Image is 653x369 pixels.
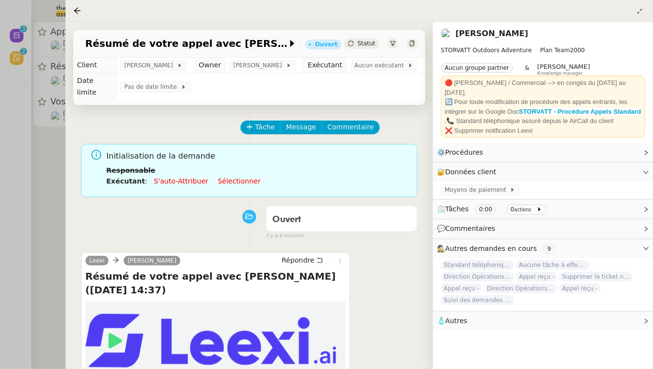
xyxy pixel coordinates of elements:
[124,61,176,70] span: [PERSON_NAME]
[433,200,653,219] div: ⏲️Tâches 0:00 0actions
[540,47,570,54] span: Plan Team
[441,260,514,270] span: Standard téléphonique - octobre 2025
[445,185,510,195] span: Moyens de paiement
[441,28,452,39] img: users%2FRcIDm4Xn1TPHYwgLThSv8RQYtaM2%2Favatar%2F95761f7a-40c3-4bb5-878d-fe785e6f95b2
[537,63,590,76] app-user-label: Knowledge manager
[327,122,374,133] span: Commentaire
[537,63,590,70] span: [PERSON_NAME]
[525,63,529,76] span: &
[86,256,109,265] a: Leexi
[514,207,531,212] small: actions
[433,163,653,182] div: 🔐Données client
[433,239,653,258] div: 🕵️Autres demandes en cours 9
[280,121,322,134] button: Message
[315,41,337,47] div: Ouvert
[441,63,513,73] nz-tag: Aucun groupe partner
[445,126,641,136] div: ❌ Supprimer notification Leexi
[73,58,116,73] td: Client
[437,205,550,213] span: ⏲️
[475,205,496,214] nz-tag: 0:00
[85,39,287,48] span: Résumé de votre appel avec [PERSON_NAME] ([DATE] 14:37)
[445,245,537,252] span: Autres demandes en cours
[445,205,469,213] span: Tâches
[544,244,555,254] nz-tag: 9
[278,255,326,266] button: Répondre
[266,232,304,240] span: il y a 6 minutes
[433,311,653,330] div: 🧴Autres
[86,314,336,368] img: leexi_mail_200dpi.png
[437,225,500,232] span: 💬
[441,47,532,54] span: STORVATT Outdoors Adventure
[456,29,528,38] a: [PERSON_NAME]
[519,108,641,115] a: STORVATT - Procédure Appels Standard
[441,272,514,282] span: Direction Opérations vous a mentionné sur le ticket [##3284##] STÉ ABES
[516,272,557,282] span: Appel reçu -
[124,256,180,265] a: [PERSON_NAME]
[445,148,483,156] span: Procédures
[86,269,346,297] h4: Résumé de votre appel avec [PERSON_NAME] ([DATE] 14:37)
[437,166,501,178] span: 🔐
[195,58,225,73] td: Owner
[570,47,585,54] span: 2000
[445,317,467,325] span: Autres
[537,71,583,76] span: Knowledge manager
[322,121,380,134] button: Commentaire
[233,61,285,70] span: [PERSON_NAME]
[559,272,632,282] span: Supprimer le ticket non pertinent
[445,168,497,176] span: Données client
[559,284,600,293] span: Appel reçu -
[445,97,641,116] div: 🔄 Pour toute modification de procédure des appels entrants, les intégrer sur le Google Doc
[433,219,653,238] div: 💬Commentaires
[107,166,155,174] b: Responsable
[445,225,495,232] span: Commentaires
[218,177,261,185] a: Sélectionner
[107,150,410,163] span: Initialisation de la demande
[272,215,301,224] span: Ouvert
[511,206,515,213] span: 0
[304,58,346,73] td: Exécutant
[107,177,145,185] b: Exécutant
[437,245,559,252] span: 🕵️
[282,255,314,265] span: Répondre
[145,177,148,185] span: :
[354,61,408,70] span: Aucun exécutant
[441,295,514,305] span: Suivi des demandes / procédures en cours Storvatt - Client [PERSON_NAME] Jeandet
[445,78,641,97] div: 🔴 [PERSON_NAME] / Commercial --> en congés du [DATE] au [DATE].
[484,284,557,293] span: Direction Opérations vous a mentionné sur le ticket [##3357##] MAIRIE DEMI-QUARTIER
[255,122,275,133] span: Tâche
[240,121,281,134] button: Tâche
[73,73,116,100] td: Date limite
[437,147,488,158] span: ⚙️
[441,284,482,293] span: Appel reçu -
[357,40,375,47] span: Statut
[516,260,589,270] span: Aucune tâche à effectuer
[433,143,653,162] div: ⚙️Procédures
[286,122,316,133] span: Message
[124,82,180,92] span: Pas de date limite
[154,177,208,185] a: S'auto-attribuer
[445,116,641,126] div: .📞 Standard téléphonique assuré depuis le AirCall du client
[437,317,467,325] span: 🧴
